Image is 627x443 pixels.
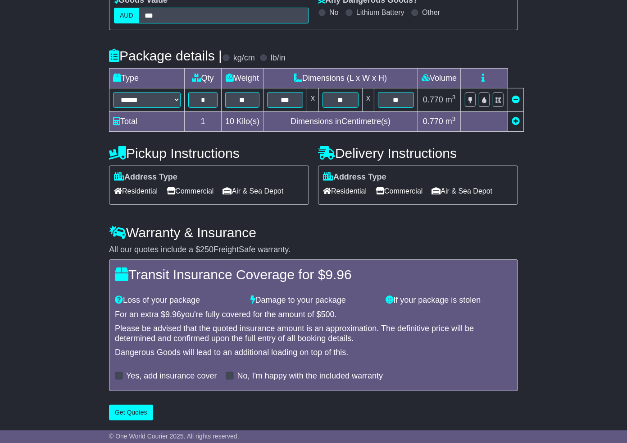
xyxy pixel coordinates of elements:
td: Dimensions in Centimetre(s) [264,111,418,131]
span: Commercial [167,184,214,198]
a: Add new item [512,117,520,126]
h4: Warranty & Insurance [109,225,518,240]
span: Air & Sea Depot [432,184,493,198]
label: No [329,8,338,17]
label: Other [422,8,440,17]
span: Residential [114,184,158,198]
a: Remove this item [512,95,520,104]
td: Qty [185,68,222,88]
td: Kilo(s) [222,111,264,131]
div: Dangerous Goods will lead to an additional loading on top of this. [115,348,512,358]
label: Address Type [114,172,177,182]
div: Please be advised that the quoted insurance amount is an approximation. The definitive price will... [115,324,512,343]
button: Get Quotes [109,405,153,420]
label: kg/cm [233,53,255,63]
span: Air & Sea Depot [223,184,284,198]
div: All our quotes include a $ FreightSafe warranty. [109,245,518,255]
label: lb/in [271,53,286,63]
span: 0.770 [423,95,443,104]
span: 0.770 [423,117,443,126]
td: x [363,88,374,111]
td: x [307,88,319,111]
sup: 3 [452,115,456,122]
label: Address Type [323,172,386,182]
h4: Package details | [109,48,222,63]
span: 9.96 [325,267,351,282]
span: 250 [200,245,214,254]
span: Commercial [376,184,423,198]
span: © One World Courier 2025. All rights reserved. [109,433,239,440]
span: m [445,95,456,104]
td: Volume [418,68,461,88]
div: Damage to your package [246,295,382,305]
sup: 3 [452,94,456,101]
div: Loss of your package [110,295,246,305]
td: Total [109,111,185,131]
h4: Delivery Instructions [318,146,518,161]
span: 500 [321,310,335,319]
div: For an extra $ you're fully covered for the amount of $ . [115,310,512,320]
div: If your package is stolen [381,295,517,305]
label: Yes, add insurance cover [126,371,217,381]
td: Type [109,68,185,88]
label: AUD [114,8,139,23]
td: Weight [222,68,264,88]
span: 9.96 [165,310,181,319]
label: No, I'm happy with the included warranty [237,371,383,381]
td: 1 [185,111,222,131]
label: Lithium Battery [356,8,404,17]
span: m [445,117,456,126]
span: Residential [323,184,367,198]
h4: Pickup Instructions [109,146,309,161]
td: Dimensions (L x W x H) [264,68,418,88]
span: 10 [225,117,234,126]
h4: Transit Insurance Coverage for $ [115,267,512,282]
